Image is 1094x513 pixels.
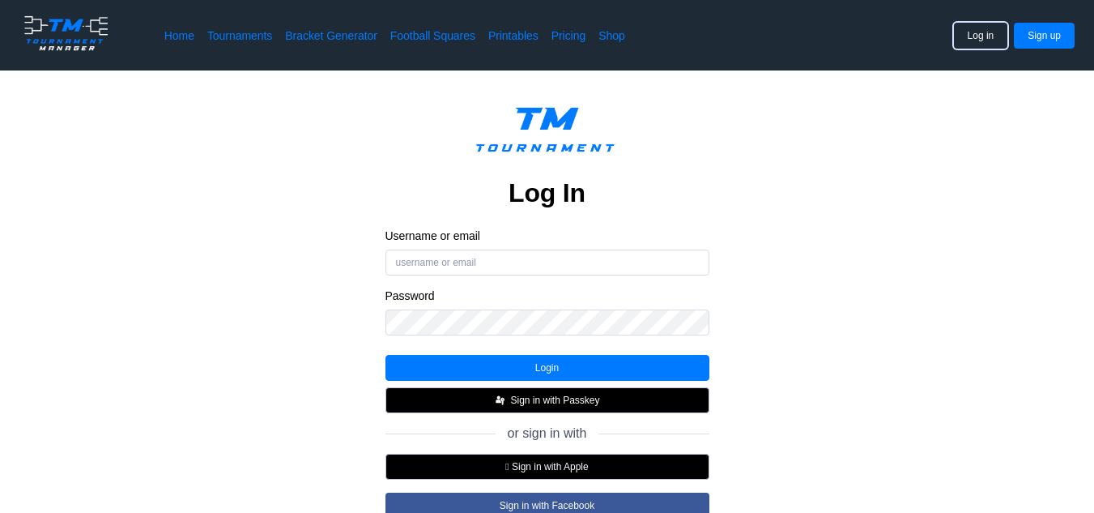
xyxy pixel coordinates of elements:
[385,454,709,480] button:  Sign in with Apple
[385,387,709,413] button: Sign in with Passkey
[494,394,507,407] img: FIDO_Passkey_mark_A_white.b30a49376ae8d2d8495b153dc42f1869.svg
[385,355,709,381] button: Login
[285,28,377,44] a: Bracket Generator
[385,289,709,303] label: Password
[598,28,625,44] a: Shop
[19,13,113,53] img: logo.ffa97a18e3bf2c7d.png
[509,177,585,209] h2: Log In
[207,28,272,44] a: Tournaments
[954,23,1008,49] button: Log in
[463,96,632,170] img: logo.ffa97a18e3bf2c7d.png
[164,28,194,44] a: Home
[1014,23,1075,49] button: Sign up
[390,28,475,44] a: Football Squares
[385,229,709,243] label: Username or email
[508,426,587,441] span: or sign in with
[488,28,538,44] a: Printables
[385,250,709,276] input: username or email
[551,28,585,44] a: Pricing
